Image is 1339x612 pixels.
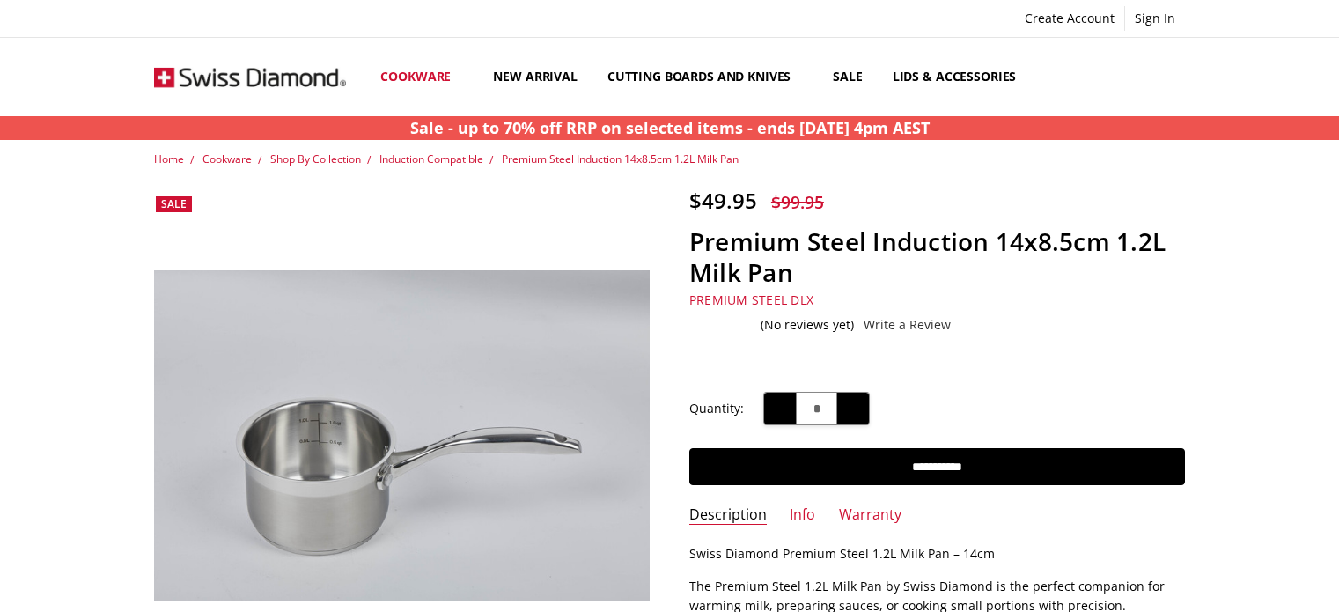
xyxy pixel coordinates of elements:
[379,151,483,166] a: Induction Compatible
[410,117,930,138] strong: Sale - up to 70% off RRP on selected items - ends [DATE] 4pm AEST
[154,270,650,601] img: Premium Steel Induction 14x8.5cm 1.2L Milk Pan
[1125,6,1185,31] a: Sign In
[771,190,824,214] span: $99.95
[592,38,819,116] a: Cutting boards and knives
[689,544,1185,564] p: Swiss Diamond Premium Steel 1.2L Milk Pan – 14cm
[689,399,744,418] label: Quantity:
[790,505,815,526] a: Info
[154,39,346,115] img: Free Shipping On Every Order
[270,151,361,166] a: Shop By Collection
[878,38,1043,116] a: Lids & Accessories
[761,318,854,332] span: (No reviews yet)
[689,505,767,526] a: Description
[1015,6,1124,31] a: Create Account
[1043,38,1150,116] a: Top Sellers
[839,505,901,526] a: Warranty
[864,318,951,332] a: Write a Review
[689,226,1185,288] h1: Premium Steel Induction 14x8.5cm 1.2L Milk Pan
[478,38,592,116] a: New arrival
[161,196,187,211] span: Sale
[689,291,813,308] a: Premium Steel DLX
[202,151,252,166] a: Cookware
[689,186,757,215] span: $49.95
[818,38,877,116] a: Sale
[502,151,739,166] a: Premium Steel Induction 14x8.5cm 1.2L Milk Pan
[365,38,478,116] a: Cookware
[154,151,184,166] a: Home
